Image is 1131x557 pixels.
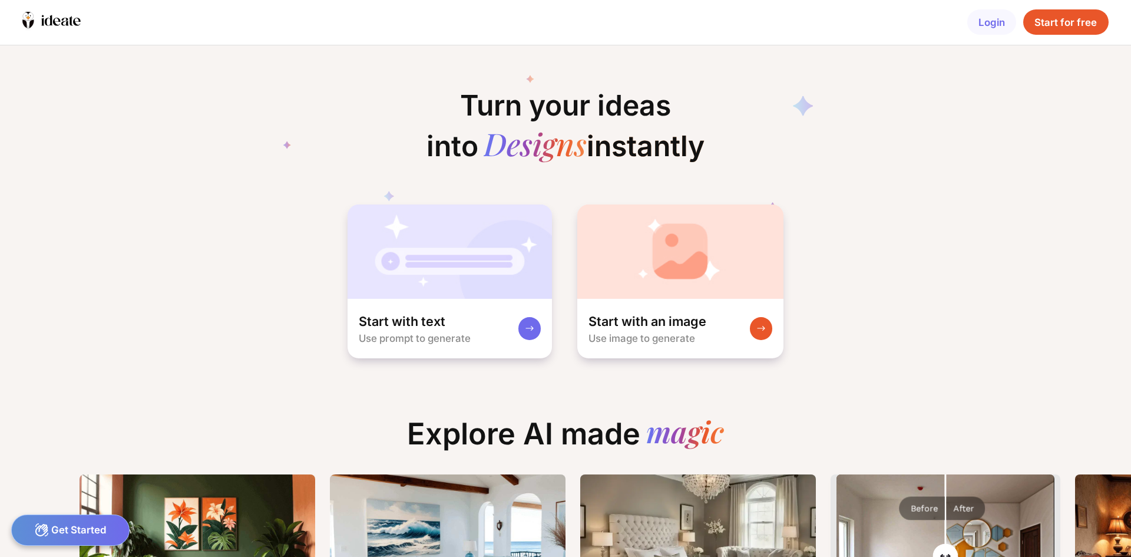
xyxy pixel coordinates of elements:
[359,332,471,344] div: Use prompt to generate
[1023,9,1108,35] div: Start for free
[359,313,445,330] div: Start with text
[646,416,724,451] div: magic
[588,313,706,330] div: Start with an image
[967,9,1016,35] div: Login
[396,416,735,463] div: Explore AI made
[588,332,695,344] div: Use image to generate
[577,205,784,299] img: startWithImageCardBg.jpg
[348,205,553,299] img: startWithTextCardBg.jpg
[11,515,130,546] div: Get Started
